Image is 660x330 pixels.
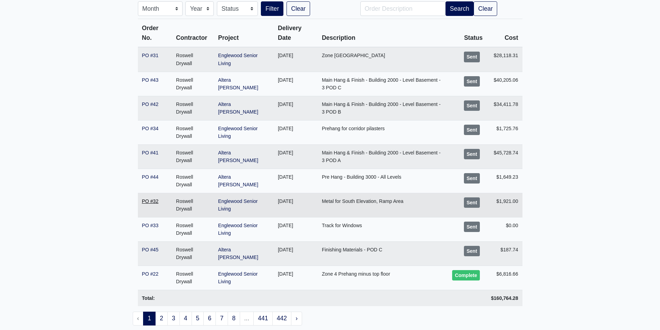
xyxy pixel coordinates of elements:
[167,312,180,325] a: 3
[464,197,480,208] div: Sent
[464,246,480,256] div: Sent
[487,72,522,96] td: $40,205.06
[172,19,214,47] th: Contractor
[172,217,214,241] td: Roswell Drywall
[274,47,318,72] td: [DATE]
[172,72,214,96] td: Roswell Drywall
[491,295,518,301] strong: $160,764.28
[218,101,258,115] a: Altera [PERSON_NAME]
[142,150,159,155] a: PO #41
[203,312,216,325] a: 6
[215,312,228,325] a: 7
[274,169,318,193] td: [DATE]
[274,193,318,217] td: [DATE]
[155,312,168,325] a: 2
[464,125,480,135] div: Sent
[318,241,448,266] td: Finishing Materials - POD C
[142,247,159,252] a: PO #45
[318,120,448,144] td: Prehang for corridor pilasters
[172,193,214,217] td: Roswell Drywall
[318,193,448,217] td: Metal for South Elevation, Ramp Area
[142,174,159,180] a: PO #44
[214,19,274,47] th: Project
[464,100,480,111] div: Sent
[218,198,258,212] a: Englewood Senior Living
[218,53,258,66] a: Englewood Senior Living
[192,312,204,325] a: 5
[464,222,480,232] div: Sent
[464,76,480,87] div: Sent
[474,1,497,16] a: Clear
[218,271,258,285] a: Englewood Senior Living
[228,312,240,325] a: 8
[274,144,318,169] td: [DATE]
[448,19,487,47] th: Status
[287,1,310,16] a: Clear
[487,19,522,47] th: Cost
[318,72,448,96] td: Main Hang & Finish - Building 2000 - Level Basement - 3 POD C
[452,270,480,280] div: Complete
[487,96,522,120] td: $34,411.78
[218,223,258,236] a: Englewood Senior Living
[261,1,283,16] button: Filter
[274,72,318,96] td: [DATE]
[142,198,159,204] a: PO #32
[172,120,214,144] td: Roswell Drywall
[464,173,480,184] div: Sent
[172,96,214,120] td: Roswell Drywall
[274,19,318,47] th: Delivery Date
[172,47,214,72] td: Roswell Drywall
[318,19,448,47] th: Description
[179,312,192,325] a: 4
[172,266,214,290] td: Roswell Drywall
[172,241,214,266] td: Roswell Drywall
[274,266,318,290] td: [DATE]
[318,266,448,290] td: Zone 4 Prehang minus top floor
[487,144,522,169] td: $45,728.74
[218,126,258,139] a: Englewood Senior Living
[143,312,156,325] span: 1
[291,312,302,325] a: Next »
[142,101,159,107] a: PO #42
[487,266,522,290] td: $6,816.66
[318,96,448,120] td: Main Hang & Finish - Building 2000 - Level Basement - 3 POD B
[172,169,214,193] td: Roswell Drywall
[487,193,522,217] td: $1,921.00
[218,150,258,163] a: Altera [PERSON_NAME]
[142,77,159,83] a: PO #43
[218,77,258,91] a: Altera [PERSON_NAME]
[318,217,448,241] td: Track for Windows
[274,241,318,266] td: [DATE]
[464,52,480,62] div: Sent
[360,1,446,16] input: Order Description
[218,247,258,260] a: Altera [PERSON_NAME]
[487,217,522,241] td: $0.00
[142,295,155,301] strong: Total:
[272,312,291,325] a: 442
[142,126,159,131] a: PO #34
[142,223,159,228] a: PO #33
[318,144,448,169] td: Main Hang & Finish - Building 2000 - Level Basement - 3 POD A
[487,120,522,144] td: $1,725.76
[253,312,272,325] a: 441
[446,1,474,16] button: Search
[142,271,159,277] a: PO #22
[172,144,214,169] td: Roswell Drywall
[487,169,522,193] td: $1,649.23
[142,53,159,58] a: PO #31
[487,241,522,266] td: $187.74
[487,47,522,72] td: $28,118.31
[464,149,480,159] div: Sent
[318,169,448,193] td: Pre Hang - Building 3000 - All Levels
[318,47,448,72] td: Zone [GEOGRAPHIC_DATA]
[274,217,318,241] td: [DATE]
[218,174,258,188] a: Altera [PERSON_NAME]
[274,96,318,120] td: [DATE]
[274,120,318,144] td: [DATE]
[133,312,144,325] li: « Previous
[138,19,172,47] th: Order No.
